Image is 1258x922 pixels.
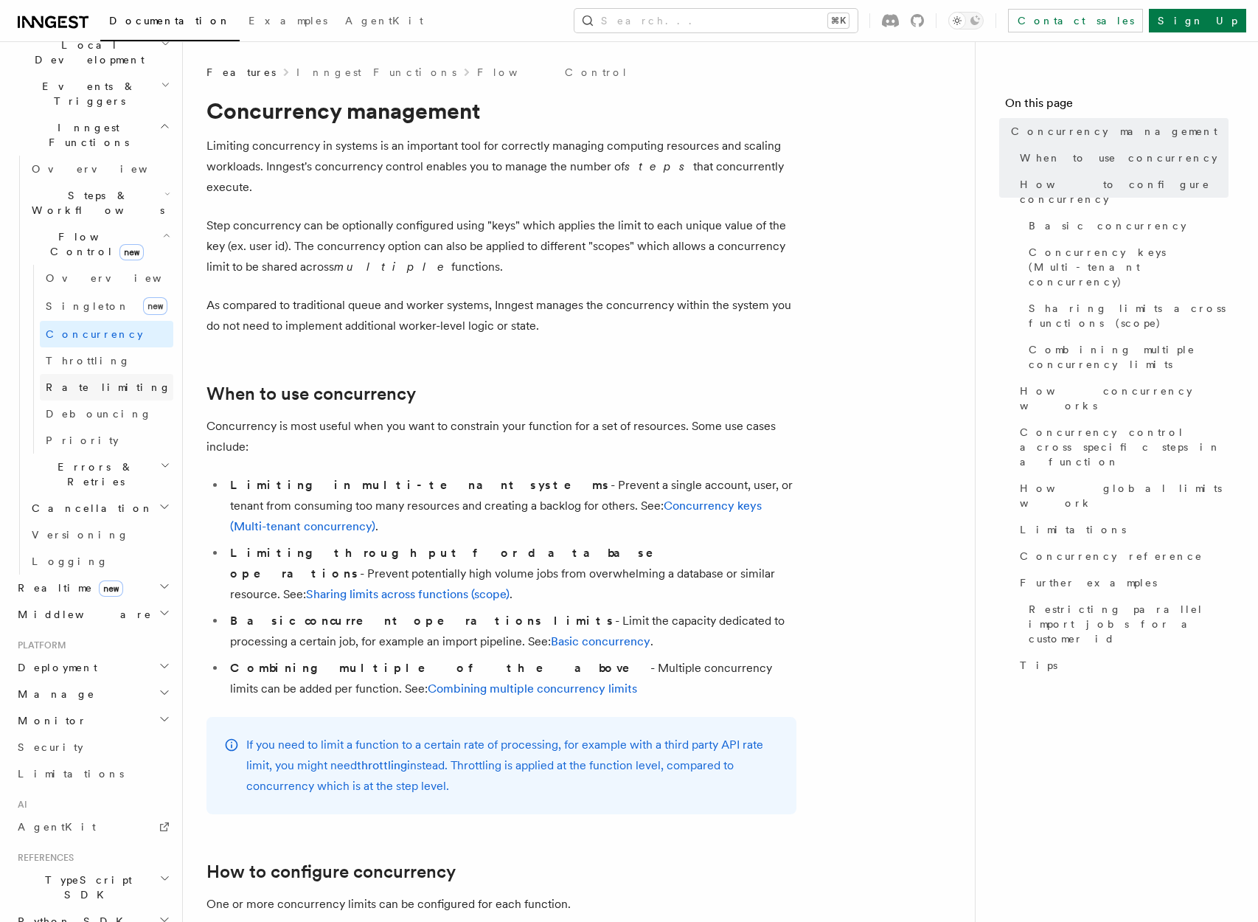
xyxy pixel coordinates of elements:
a: Debouncing [40,401,173,427]
span: How global limits work [1020,481,1229,510]
span: Errors & Retries [26,460,160,489]
a: Basic concurrency [551,634,650,648]
span: AgentKit [345,15,423,27]
a: How to configure concurrency [1014,171,1229,212]
button: Flow Controlnew [26,223,173,265]
span: new [99,580,123,597]
button: Monitor [12,707,173,734]
span: Throttling [46,355,131,367]
a: Concurrency keys (Multi-tenant concurrency) [1023,239,1229,295]
button: Inngest Functions [12,114,173,156]
span: TypeScript SDK [12,873,159,902]
span: Further examples [1020,575,1157,590]
a: Restricting parallel import jobs for a customer id [1023,596,1229,652]
strong: Limiting throughput for database operations [230,546,674,580]
span: Concurrency management [1011,124,1217,139]
a: Basic concurrency [1023,212,1229,239]
a: Combining multiple concurrency limits [428,682,637,696]
a: Versioning [26,521,173,548]
span: Flow Control [26,229,162,259]
li: - Limit the capacity dedicated to processing a certain job, for example an import pipeline. See: . [226,611,796,652]
button: Search...⌘K [574,9,858,32]
span: AI [12,799,27,811]
span: Middleware [12,607,152,622]
a: throttling [357,758,407,772]
strong: Basic concurrent operations limits [230,614,615,628]
span: References [12,852,74,864]
li: - Prevent potentially high volume jobs from overwhelming a database or similar resource. See: . [226,543,796,605]
span: Features [206,65,276,80]
a: Sharing limits across functions (scope) [1023,295,1229,336]
a: How global limits work [1014,475,1229,516]
a: Throttling [40,347,173,374]
span: Restricting parallel import jobs for a customer id [1029,602,1229,646]
span: Overview [32,163,184,175]
a: Concurrency reference [1014,543,1229,569]
span: Concurrency reference [1020,549,1203,564]
span: Events & Triggers [12,79,161,108]
a: Combining multiple concurrency limits [1023,336,1229,378]
span: Local Development [12,38,161,67]
span: Manage [12,687,95,701]
span: Examples [249,15,327,27]
span: Limitations [18,768,124,780]
span: Security [18,741,83,753]
span: Platform [12,639,66,651]
span: Priority [46,434,119,446]
a: Examples [240,4,336,40]
span: How concurrency works [1020,384,1229,413]
p: As compared to traditional queue and worker systems, Inngest manages the concurrency within the s... [206,295,796,336]
span: new [143,297,167,315]
p: Limiting concurrency in systems is an important tool for correctly managing computing resources a... [206,136,796,198]
a: Concurrency [40,321,173,347]
a: Contact sales [1008,9,1143,32]
span: Sharing limits across functions (scope) [1029,301,1229,330]
em: multiple [334,260,451,274]
a: AgentKit [12,814,173,840]
span: new [119,244,144,260]
span: Limitations [1020,522,1126,537]
span: Inngest Functions [12,120,159,150]
div: Inngest Functions [12,156,173,575]
span: Versioning [32,529,129,541]
span: Debouncing [46,408,152,420]
span: When to use concurrency [1020,150,1217,165]
button: Manage [12,681,173,707]
a: Inngest Functions [296,65,456,80]
p: If you need to limit a function to a certain rate of processing, for example with a third party A... [246,735,779,797]
button: Errors & Retries [26,454,173,495]
a: When to use concurrency [206,384,416,404]
span: Combining multiple concurrency limits [1029,342,1229,372]
a: Logging [26,548,173,575]
span: Singleton [46,300,130,312]
span: Overview [46,272,198,284]
a: Concurrency control across specific steps in a function [1014,419,1229,475]
a: Limitations [12,760,173,787]
a: Overview [40,265,173,291]
span: Concurrency [46,328,143,340]
a: When to use concurrency [1014,145,1229,171]
a: Tips [1014,652,1229,679]
button: Local Development [12,32,173,73]
button: Middleware [12,601,173,628]
span: Steps & Workflows [26,188,164,218]
a: How concurrency works [1014,378,1229,419]
h4: On this page [1005,94,1229,118]
span: AgentKit [18,821,96,833]
span: How to configure concurrency [1020,177,1229,207]
a: Sharing limits across functions (scope) [306,587,510,601]
strong: Limiting in multi-tenant systems [230,478,611,492]
span: Tips [1020,658,1057,673]
a: Further examples [1014,569,1229,596]
button: Realtimenew [12,575,173,601]
span: Realtime [12,580,123,595]
em: steps [625,159,693,173]
div: Flow Controlnew [26,265,173,454]
button: Steps & Workflows [26,182,173,223]
span: Cancellation [26,501,153,516]
strong: Combining multiple of the above [230,661,650,675]
a: Limitations [1014,516,1229,543]
a: Security [12,734,173,760]
span: Basic concurrency [1029,218,1186,233]
span: Concurrency control across specific steps in a function [1020,425,1229,469]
